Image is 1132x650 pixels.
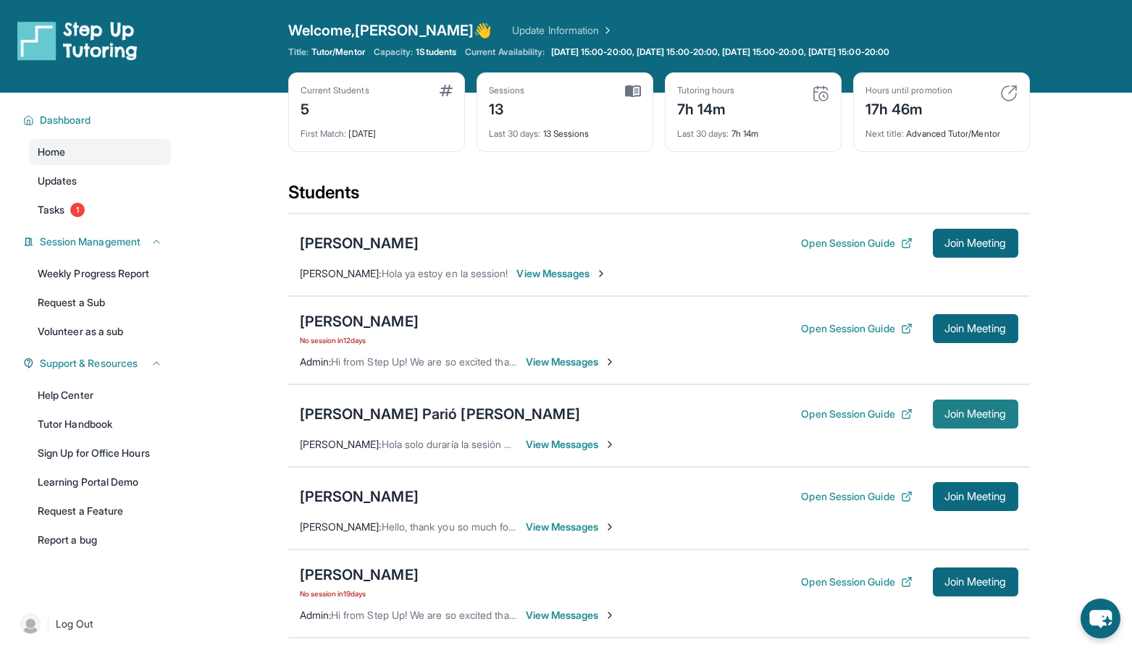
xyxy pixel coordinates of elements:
[288,46,309,58] span: Title:
[34,113,162,127] button: Dashboard
[604,356,616,368] img: Chevron-Right
[865,85,952,96] div: Hours until promotion
[677,85,735,96] div: Tutoring hours
[301,96,369,119] div: 5
[29,527,171,553] a: Report a bug
[526,355,616,369] span: View Messages
[604,521,616,533] img: Chevron-Right
[551,46,889,58] span: [DATE] 15:00-20:00, [DATE] 15:00-20:00, [DATE] 15:00-20:00, [DATE] 15:00-20:00
[489,128,541,139] span: Last 30 days :
[300,520,382,533] span: [PERSON_NAME] :
[300,609,331,621] span: Admin :
[933,400,1018,429] button: Join Meeting
[301,119,453,140] div: [DATE]
[944,492,1007,501] span: Join Meeting
[801,236,912,250] button: Open Session Guide
[944,239,1007,248] span: Join Meeting
[526,520,616,534] span: View Messages
[29,318,171,345] a: Volunteer as a sub
[595,268,607,279] img: Chevron-Right
[440,85,453,96] img: card
[29,290,171,316] a: Request a Sub
[300,267,382,279] span: [PERSON_NAME] :
[625,85,641,98] img: card
[288,181,1030,213] div: Students
[516,266,607,281] span: View Messages
[933,567,1018,596] button: Join Meeting
[29,440,171,466] a: Sign Up for Office Hours
[382,438,732,450] span: Hola solo duraría la sesión menos de 15 minutos. Tengo otra sesión después
[548,46,892,58] a: [DATE] 15:00-20:00, [DATE] 15:00-20:00, [DATE] 15:00-20:00, [DATE] 15:00-20:00
[933,229,1018,258] button: Join Meeting
[46,615,50,633] span: |
[34,235,162,249] button: Session Management
[801,407,912,421] button: Open Session Guide
[604,609,616,621] img: Chevron-Right
[300,233,419,253] div: [PERSON_NAME]
[1081,599,1120,638] button: chat-button
[489,96,525,119] div: 13
[40,235,141,249] span: Session Management
[812,85,829,102] img: card
[300,438,382,450] span: [PERSON_NAME] :
[599,23,613,38] img: Chevron Right
[70,203,85,217] span: 1
[29,382,171,408] a: Help Center
[300,404,580,424] div: [PERSON_NAME] Parió [PERSON_NAME]
[301,85,369,96] div: Current Students
[489,85,525,96] div: Sessions
[288,20,492,41] span: Welcome, [PERSON_NAME] 👋
[374,46,414,58] span: Capacity:
[382,267,508,279] span: Hola ya estoy en la session!
[301,128,347,139] span: First Match :
[300,486,419,507] div: [PERSON_NAME]
[300,311,419,332] div: [PERSON_NAME]
[865,96,952,119] div: 17h 46m
[300,355,331,368] span: Admin :
[512,23,613,38] a: Update Information
[416,46,456,58] span: 1 Students
[933,482,1018,511] button: Join Meeting
[944,324,1007,333] span: Join Meeting
[300,588,419,599] span: No session in 19 days
[40,356,138,371] span: Support & Resources
[801,575,912,589] button: Open Session Guide
[526,608,616,622] span: View Messages
[29,168,171,194] a: Updates
[29,197,171,223] a: Tasks1
[489,119,641,140] div: 13 Sessions
[801,321,912,336] button: Open Session Guide
[29,411,171,437] a: Tutor Handbook
[34,356,162,371] button: Support & Resources
[20,614,41,634] img: user-img
[38,145,65,159] span: Home
[300,334,419,346] span: No session in 12 days
[944,578,1007,586] span: Join Meeting
[865,128,905,139] span: Next title :
[29,139,171,165] a: Home
[29,261,171,287] a: Weekly Progress Report
[865,119,1018,140] div: Advanced Tutor/Mentor
[933,314,1018,343] button: Join Meeting
[29,469,171,495] a: Learning Portal Demo
[604,439,616,450] img: Chevron-Right
[17,20,138,61] img: logo
[944,410,1007,418] span: Join Meeting
[677,128,729,139] span: Last 30 days :
[677,96,735,119] div: 7h 14m
[38,203,64,217] span: Tasks
[526,437,616,452] span: View Messages
[40,113,91,127] span: Dashboard
[677,119,829,140] div: 7h 14m
[14,608,171,640] a: |Log Out
[38,174,77,188] span: Updates
[465,46,545,58] span: Current Availability:
[300,565,419,585] div: [PERSON_NAME]
[56,617,93,631] span: Log Out
[29,498,171,524] a: Request a Feature
[311,46,365,58] span: Tutor/Mentor
[1000,85,1018,102] img: card
[801,489,912,504] button: Open Session Guide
